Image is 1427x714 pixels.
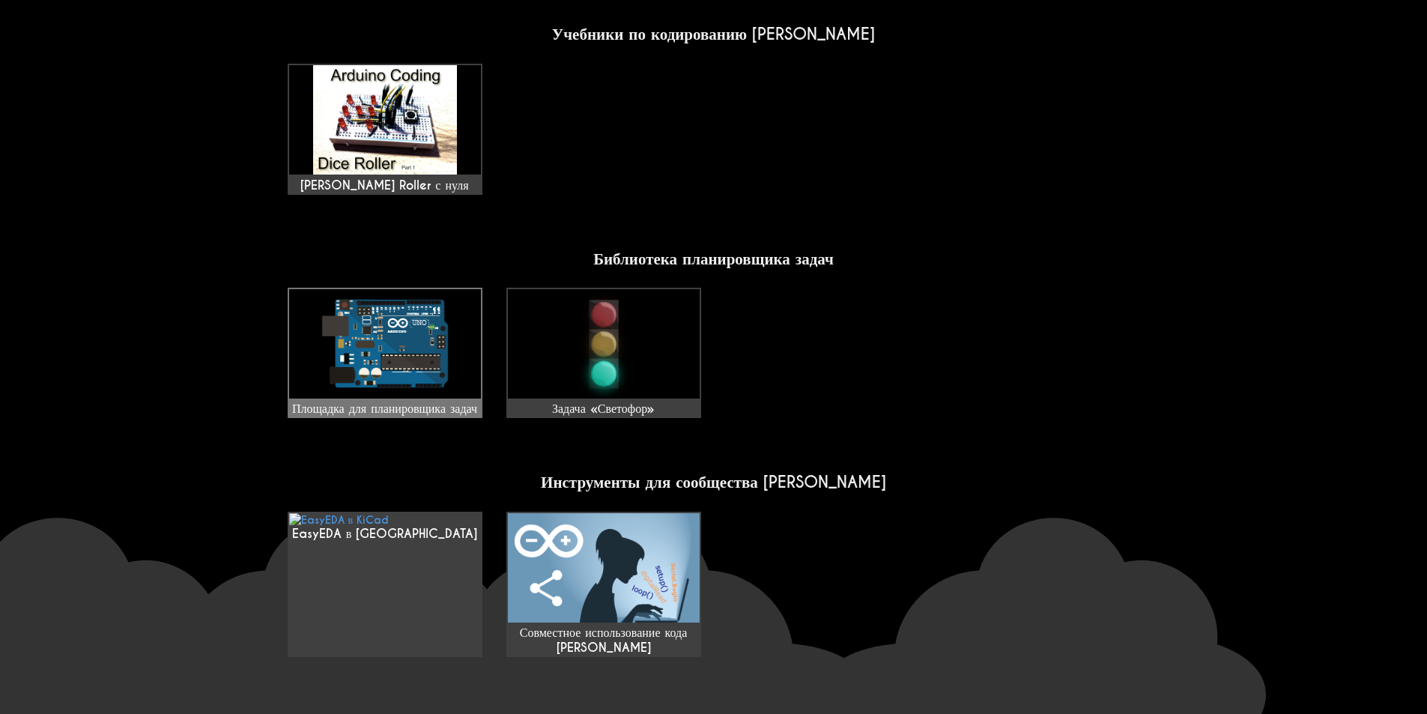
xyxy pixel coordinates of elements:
img: Площадка для планировщика задач [289,289,481,399]
img: Задача «Светофор» [508,289,700,399]
font: Совместное использование кода [PERSON_NAME] [520,625,687,656]
img: EasyEDA в KiCad [508,513,700,623]
font: [PERSON_NAME] Roller с нуля [300,178,468,193]
a: EasyEDA в [GEOGRAPHIC_DATA] [288,512,482,657]
font: Библиотека планировщика задач [593,249,834,269]
font: Инструменты для сообщества [PERSON_NAME] [541,472,886,492]
font: Площадка для планировщика задач [292,401,477,417]
a: Совместное использование кода [PERSON_NAME] [506,512,701,657]
font: Задача «Светофор» [552,401,655,417]
img: maxresdefault.jpg [289,65,481,175]
a: Площадка для планировщика задач [288,288,482,418]
font: EasyEDA в [GEOGRAPHIC_DATA] [292,526,478,542]
a: Задача «Светофор» [506,288,701,418]
img: EasyEDA в KiCad [289,513,390,527]
a: [PERSON_NAME] Roller с нуля [288,64,482,195]
font: Учебники по кодированию [PERSON_NAME] [552,24,875,44]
